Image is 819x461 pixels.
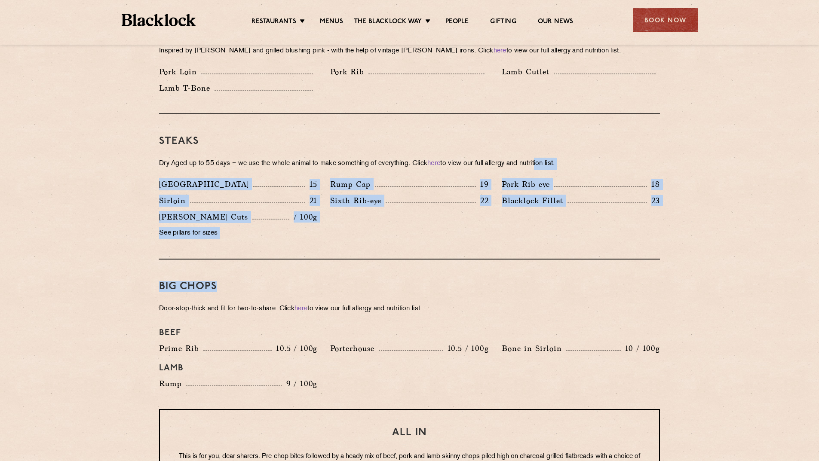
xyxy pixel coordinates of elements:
[490,18,516,27] a: Gifting
[159,82,215,94] p: Lamb T-Bone
[159,158,660,170] p: Dry Aged up to 55 days − we use the whole animal to make something of everything. Click to view o...
[122,14,196,26] img: BL_Textured_Logo-footer-cropped.svg
[159,178,253,190] p: [GEOGRAPHIC_DATA]
[159,281,660,292] h3: Big Chops
[159,66,201,78] p: Pork Loin
[502,342,566,354] p: Bone in Sirloin
[159,211,252,223] p: [PERSON_NAME] Cuts
[159,195,190,207] p: Sirloin
[502,178,554,190] p: Pork Rib-eye
[476,179,489,190] p: 19
[282,378,318,389] p: 9 / 100g
[252,18,296,27] a: Restaurants
[159,328,660,338] h4: Beef
[647,195,660,206] p: 23
[289,211,317,223] p: / 100g
[159,136,660,147] h3: Steaks
[502,195,567,207] p: Blacklock Fillet
[294,305,307,312] a: here
[354,18,422,27] a: The Blacklock Way
[443,343,489,354] p: 10.5 / 100g
[159,303,660,315] p: Door-stop-thick and fit for two-to-share. Click to view our full allergy and nutrition list.
[330,342,379,354] p: Porterhouse
[633,8,698,32] div: Book Now
[647,179,660,190] p: 18
[305,195,318,206] p: 21
[502,66,554,78] p: Lamb Cutlet
[177,427,642,438] h3: All In
[538,18,574,27] a: Our News
[159,363,660,373] h4: Lamb
[476,195,489,206] p: 22
[320,18,343,27] a: Menus
[159,378,186,390] p: Rump
[159,227,317,239] p: See pillars for sizes
[159,342,203,354] p: Prime Rib
[621,343,660,354] p: 10 / 100g
[330,178,375,190] p: Rump Cap
[445,18,469,27] a: People
[494,48,506,54] a: here
[305,179,318,190] p: 15
[330,195,386,207] p: Sixth Rib-eye
[427,160,440,167] a: here
[159,45,660,57] p: Inspired by [PERSON_NAME] and grilled blushing pink - with the help of vintage [PERSON_NAME] iron...
[272,343,317,354] p: 10.5 / 100g
[330,66,368,78] p: Pork Rib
